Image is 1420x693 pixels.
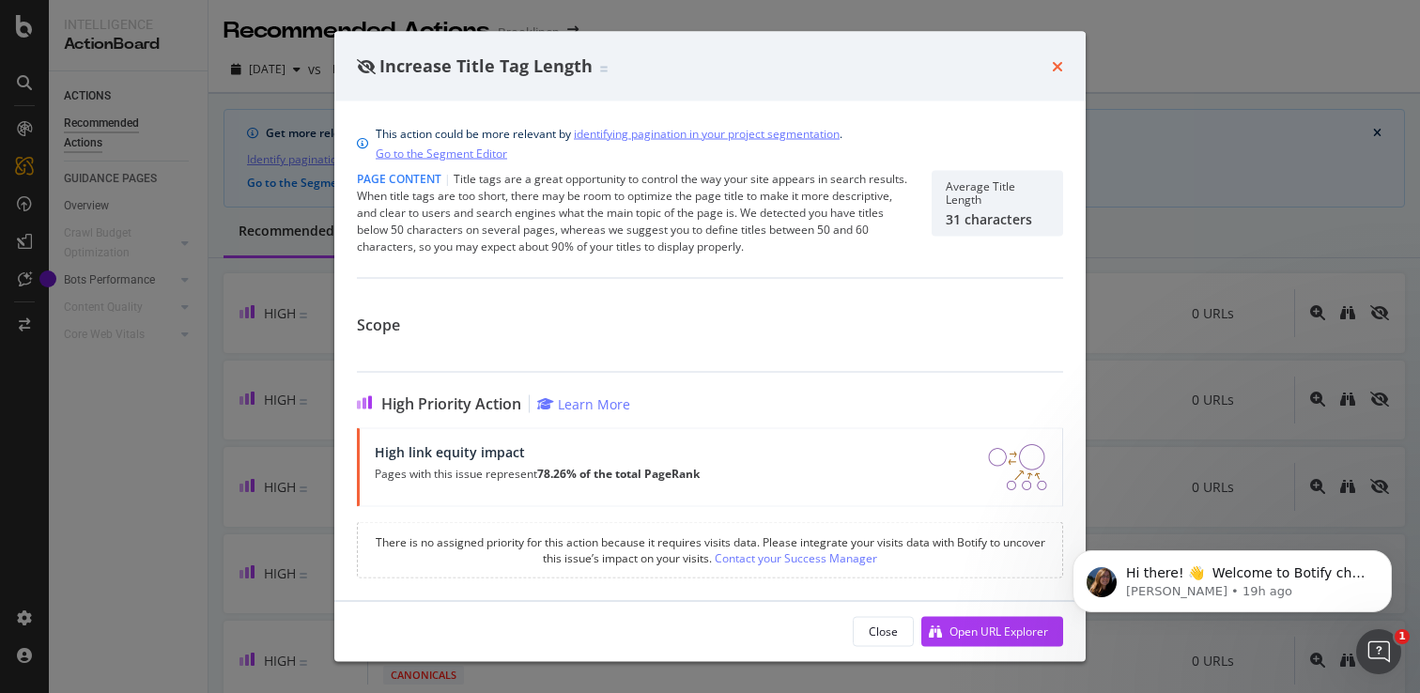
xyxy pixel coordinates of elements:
[375,467,700,480] p: Pages with this issue represent
[357,170,909,254] div: Title tags are a great opportunity to control the way your site appears in search results. When t...
[357,521,1063,577] div: There is no assigned priority for this action because it requires visits data. Please integrate y...
[946,210,1049,226] div: 31 characters
[381,394,521,412] span: High Priority Action
[1395,629,1410,644] span: 1
[376,123,842,162] div: This action could be more relevant by .
[379,54,593,77] span: Increase Title Tag Length
[1356,629,1401,674] iframe: Intercom live chat
[376,143,507,162] a: Go to the Segment Editor
[357,316,1063,333] div: Scope
[357,59,376,74] div: eye-slash
[537,394,630,412] a: Learn More
[600,67,608,72] img: Equal
[949,624,1048,639] div: Open URL Explorer
[869,624,898,639] div: Close
[1052,54,1063,79] div: times
[574,123,840,143] a: identifying pagination in your project segmentation
[946,179,1049,206] div: Average Title Length
[712,549,877,565] a: Contact your Success Manager
[444,170,451,186] span: |
[558,394,630,412] div: Learn More
[357,123,1063,162] div: info banner
[853,616,914,646] button: Close
[537,465,700,481] strong: 78.26% of the total PageRank
[1044,511,1420,642] iframe: Intercom notifications message
[357,170,441,186] span: Page Content
[988,443,1047,490] img: DDxVyA23.png
[921,616,1063,646] button: Open URL Explorer
[375,443,700,459] div: High link equity impact
[334,32,1086,662] div: modal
